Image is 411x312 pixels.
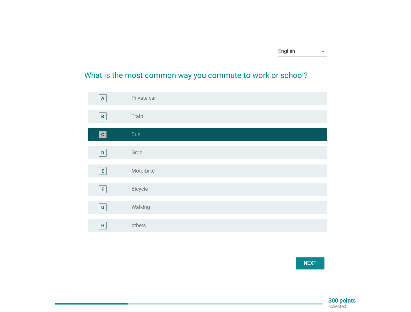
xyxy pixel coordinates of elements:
[131,186,148,192] label: Bicycle
[101,204,104,211] div: G
[84,63,327,81] h2: What is the most common way you commute to work or school?
[131,222,146,229] label: others
[131,204,150,211] label: Walking
[101,149,104,156] div: D
[301,259,319,267] div: Next
[102,186,104,193] div: F
[101,95,104,102] div: A
[102,168,104,175] div: E
[328,298,356,304] p: 300 points
[131,149,143,156] label: Grab
[319,47,327,55] i: arrow_drop_down
[131,95,156,101] label: Private car
[328,304,356,309] p: collected
[278,48,295,54] div: English
[101,222,104,229] div: H
[101,131,104,138] div: C
[131,131,140,138] label: Bus
[131,168,155,174] label: Motorbike
[131,113,143,120] label: Train
[296,257,324,269] button: Next
[101,113,104,120] div: B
